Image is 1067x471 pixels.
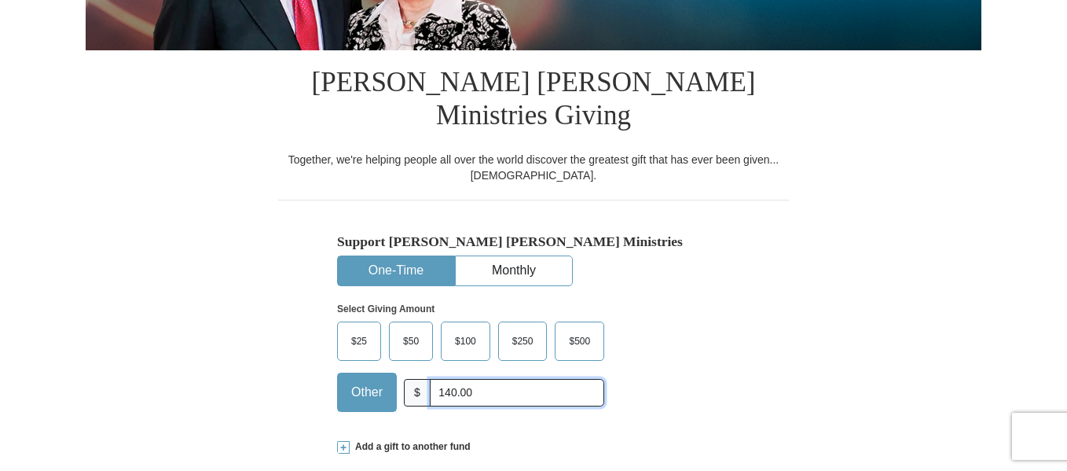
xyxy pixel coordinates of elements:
strong: Select Giving Amount [337,304,434,315]
span: $100 [447,329,484,353]
input: Other Amount [430,379,604,407]
span: Add a gift to another fund [350,440,471,454]
span: Other [343,381,390,404]
h1: [PERSON_NAME] [PERSON_NAME] Ministries Giving [278,50,789,152]
button: Monthly [456,256,572,285]
span: $500 [561,329,598,353]
span: $50 [395,329,427,353]
span: $ [404,379,431,407]
h5: Support [PERSON_NAME] [PERSON_NAME] Ministries [337,234,730,250]
div: Together, we're helping people all over the world discover the greatest gift that has ever been g... [278,152,789,183]
span: $25 [343,329,375,353]
button: One-Time [338,256,454,285]
span: $250 [504,329,541,353]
